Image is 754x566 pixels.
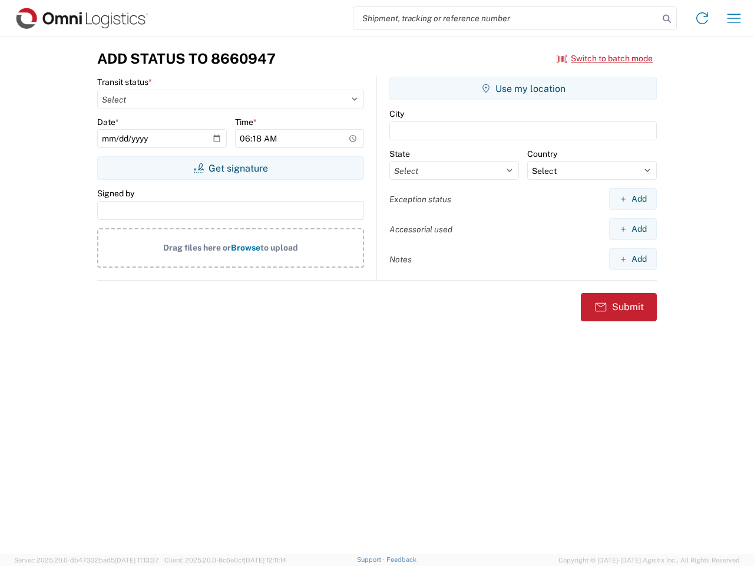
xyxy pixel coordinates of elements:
[386,556,416,563] a: Feedback
[389,149,410,159] label: State
[353,7,659,29] input: Shipment, tracking or reference number
[609,218,657,240] button: Add
[609,188,657,210] button: Add
[97,156,364,180] button: Get signature
[389,254,412,265] label: Notes
[231,243,260,252] span: Browse
[389,224,452,235] label: Accessorial used
[164,557,286,564] span: Client: 2025.20.0-8c6e0cf
[163,243,231,252] span: Drag files here or
[97,188,134,199] label: Signed by
[558,555,740,565] span: Copyright © [DATE]-[DATE] Agistix Inc., All Rights Reserved
[97,50,276,67] h3: Add Status to 8660947
[260,243,298,252] span: to upload
[527,149,557,159] label: Country
[389,77,657,100] button: Use my location
[581,293,657,321] button: Submit
[357,556,386,563] a: Support
[389,194,451,205] label: Exception status
[115,557,159,564] span: [DATE] 11:13:37
[97,117,119,127] label: Date
[14,557,159,564] span: Server: 2025.20.0-db47332bad5
[235,117,257,127] label: Time
[389,108,404,119] label: City
[557,49,653,68] button: Switch to batch mode
[244,557,286,564] span: [DATE] 12:11:14
[609,248,657,270] button: Add
[97,77,152,87] label: Transit status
